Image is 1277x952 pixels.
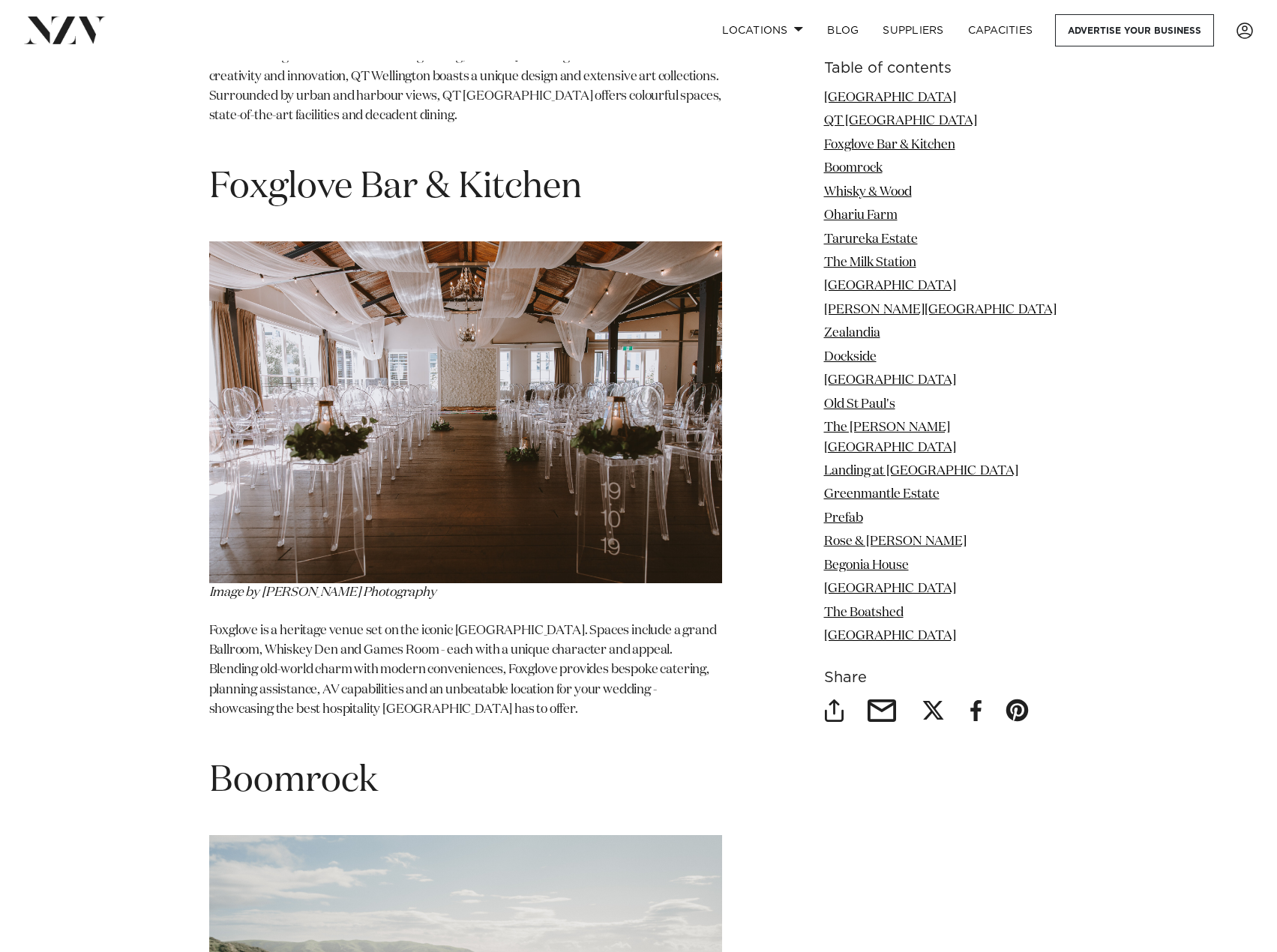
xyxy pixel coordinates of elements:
[824,209,898,222] a: Ohariu Farm
[824,582,956,595] a: [GEOGRAPHIC_DATA]
[824,256,916,269] a: The Milk Station
[1055,14,1214,46] a: Advertise your business
[824,139,955,151] a: Foxglove Bar & Kitchen
[209,621,722,740] p: Foxglove is a heritage venue set on the iconic [GEOGRAPHIC_DATA]. Spaces include a grand Ballroom...
[209,169,582,205] span: Foxglove Bar & Kitchen
[824,304,1057,316] a: [PERSON_NAME][GEOGRAPHIC_DATA]
[824,606,904,619] a: The Boatshed
[824,465,1018,477] a: Landing at [GEOGRAPHIC_DATA]
[24,16,106,43] img: nzv-logo.png
[824,421,956,454] a: The [PERSON_NAME][GEOGRAPHIC_DATA]
[815,14,871,46] a: BLOG
[824,398,895,411] a: Old St Paul's
[824,91,956,104] a: [GEOGRAPHIC_DATA]
[824,61,1069,76] h6: Table of contents
[824,512,863,525] a: Prefab
[209,586,436,599] em: Image by [PERSON_NAME] Photography
[824,186,912,199] a: Whisky & Wood
[956,14,1045,46] a: Capacities
[824,233,918,246] a: Tarureka Estate
[824,162,883,175] a: Boomrock
[824,327,880,340] a: Zealandia
[824,488,940,501] a: Greenmantle Estate
[209,763,378,799] span: Boomrock
[710,14,815,46] a: Locations
[824,351,877,364] a: Dockside
[824,559,909,572] a: Begonia House
[824,280,956,293] a: [GEOGRAPHIC_DATA]
[824,671,1069,687] h6: Share
[871,14,955,46] a: SUPPLIERS
[824,630,956,642] a: [GEOGRAPHIC_DATA]
[824,374,956,387] a: [GEOGRAPHIC_DATA]
[824,535,967,548] a: Rose & [PERSON_NAME]
[824,115,977,127] a: QT [GEOGRAPHIC_DATA]
[209,47,722,146] p: For something different and something daring, choose QT Wellington. A celebration of creativity a...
